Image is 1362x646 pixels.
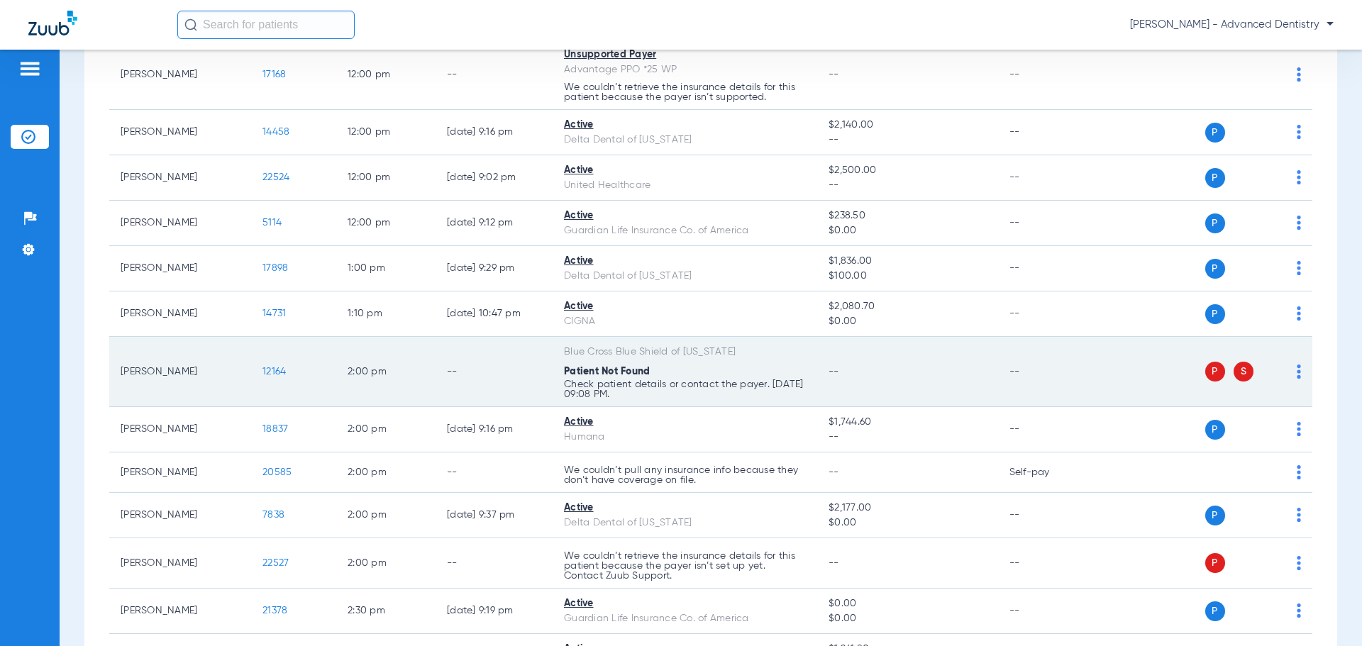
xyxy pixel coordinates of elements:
p: We couldn’t retrieve the insurance details for this patient because the payer isn’t set up yet. C... [564,551,806,581]
span: 22524 [262,172,289,182]
td: -- [998,110,1094,155]
span: 14458 [262,127,289,137]
td: [DATE] 9:29 PM [436,246,553,291]
td: -- [998,538,1094,589]
td: -- [998,201,1094,246]
p: We couldn’t retrieve the insurance details for this patient because the payer isn’t supported. [564,82,806,102]
p: Check patient details or contact the payer. [DATE] 09:08 PM. [564,379,806,399]
span: $2,177.00 [829,501,986,516]
img: group-dot-blue.svg [1297,422,1301,436]
div: Active [564,118,806,133]
input: Search for patients [177,11,355,39]
td: [DATE] 9:19 PM [436,589,553,634]
div: Unsupported Payer [564,48,806,62]
img: group-dot-blue.svg [1297,170,1301,184]
span: P [1205,362,1225,382]
span: $238.50 [829,208,986,223]
div: Active [564,501,806,516]
span: $2,140.00 [829,118,986,133]
td: [PERSON_NAME] [109,337,251,407]
span: S [1234,362,1253,382]
span: 7838 [262,510,284,520]
span: $2,500.00 [829,163,986,178]
td: [PERSON_NAME] [109,589,251,634]
td: [PERSON_NAME] [109,155,251,201]
span: -- [829,467,839,477]
td: -- [998,493,1094,538]
span: P [1205,601,1225,621]
img: group-dot-blue.svg [1297,465,1301,479]
td: Self-pay [998,452,1094,493]
span: 21378 [262,606,287,616]
span: $2,080.70 [829,299,986,314]
div: CIGNA [564,314,806,329]
td: -- [436,337,553,407]
div: Active [564,163,806,178]
div: Active [564,415,806,430]
img: group-dot-blue.svg [1297,364,1301,379]
span: -- [829,558,839,568]
span: 20585 [262,467,292,477]
span: -- [829,133,986,147]
span: $0.00 [829,314,986,329]
td: 2:00 PM [336,337,436,407]
td: 1:00 PM [336,246,436,291]
td: [DATE] 9:16 PM [436,110,553,155]
div: Active [564,208,806,223]
img: group-dot-blue.svg [1297,603,1301,618]
span: P [1205,168,1225,188]
td: -- [998,155,1094,201]
td: [PERSON_NAME] [109,452,251,493]
td: -- [998,589,1094,634]
td: -- [998,407,1094,452]
div: Blue Cross Blue Shield of [US_STATE] [564,345,806,360]
span: $0.00 [829,516,986,530]
td: [PERSON_NAME] [109,407,251,452]
td: [PERSON_NAME] [109,110,251,155]
span: 17898 [262,263,288,273]
td: -- [436,452,553,493]
span: -- [829,69,839,79]
p: We couldn’t pull any insurance info because they don’t have coverage on file. [564,465,806,485]
span: P [1205,259,1225,279]
div: Delta Dental of [US_STATE] [564,133,806,147]
span: P [1205,304,1225,324]
td: [DATE] 10:47 PM [436,291,553,337]
span: [PERSON_NAME] - Advanced Dentistry [1130,18,1334,32]
img: group-dot-blue.svg [1297,261,1301,275]
div: Delta Dental of [US_STATE] [564,269,806,284]
span: $1,744.60 [829,415,986,430]
td: -- [998,337,1094,407]
img: hamburger-icon [18,60,41,77]
span: P [1205,213,1225,233]
span: Patient Not Found [564,367,650,377]
span: 12164 [262,367,286,377]
td: [PERSON_NAME] [109,246,251,291]
img: group-dot-blue.svg [1297,556,1301,570]
div: Active [564,299,806,314]
td: 12:00 PM [336,110,436,155]
span: P [1205,553,1225,573]
span: P [1205,420,1225,440]
span: $1,836.00 [829,254,986,269]
td: [PERSON_NAME] [109,201,251,246]
div: Active [564,254,806,269]
div: Humana [564,430,806,445]
span: 14731 [262,308,286,318]
td: -- [998,291,1094,337]
span: P [1205,506,1225,525]
span: -- [829,430,986,445]
td: 12:00 PM [336,155,436,201]
td: -- [998,40,1094,110]
span: P [1205,123,1225,143]
div: Guardian Life Insurance Co. of America [564,611,806,626]
td: [DATE] 9:16 PM [436,407,553,452]
td: 2:00 PM [336,493,436,538]
span: 22527 [262,558,289,568]
td: [PERSON_NAME] [109,291,251,337]
div: Active [564,596,806,611]
td: 2:30 PM [336,589,436,634]
img: group-dot-blue.svg [1297,125,1301,139]
td: [DATE] 9:02 PM [436,155,553,201]
img: Search Icon [184,18,197,31]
